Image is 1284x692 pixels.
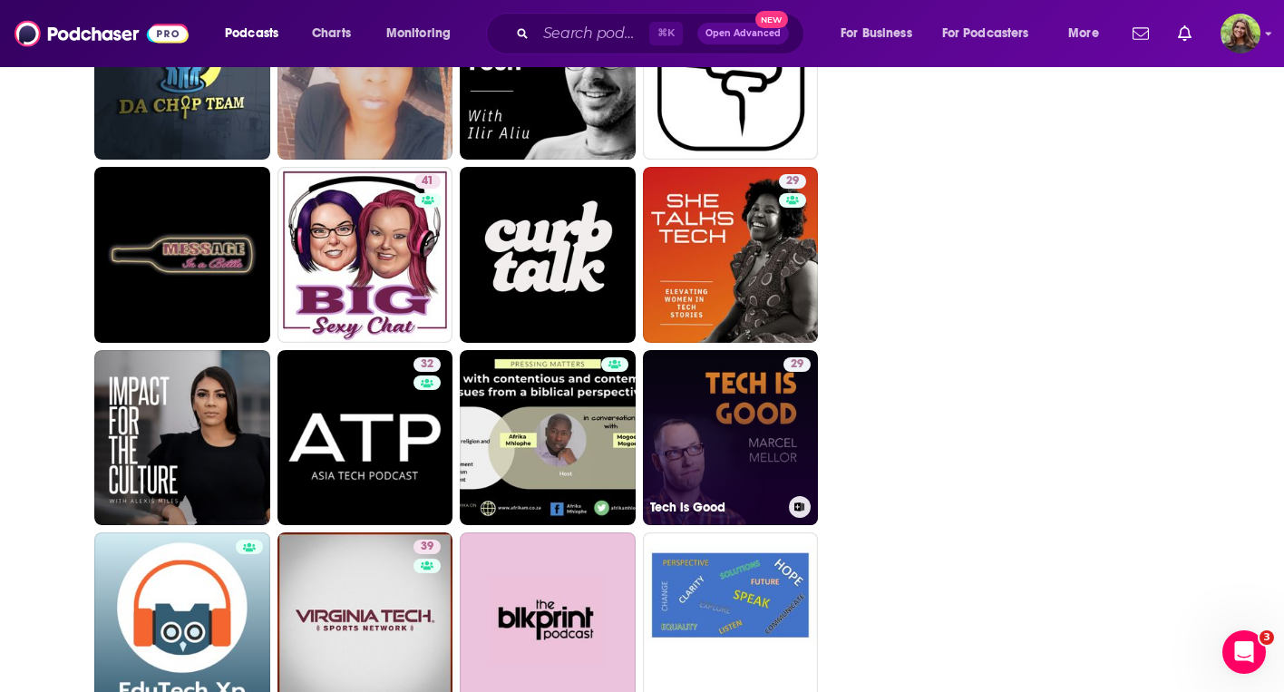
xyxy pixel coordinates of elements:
img: User Profile [1221,14,1260,54]
span: Charts [312,21,351,46]
span: Logged in as reagan34226 [1221,14,1260,54]
a: 29 [779,174,806,189]
a: 32 [413,357,441,372]
a: 41 [414,174,441,189]
button: Show profile menu [1221,14,1260,54]
span: For Business [841,21,912,46]
span: 29 [791,356,803,374]
button: open menu [930,19,1055,48]
span: For Podcasters [942,21,1029,46]
span: New [755,11,788,28]
a: 41 [277,167,453,343]
span: 32 [421,356,433,374]
button: open menu [828,19,935,48]
a: 39 [413,540,441,554]
input: Search podcasts, credits, & more... [536,19,649,48]
span: 3 [1260,630,1274,645]
iframe: Intercom live chat [1222,630,1266,674]
button: open menu [1055,19,1122,48]
a: Charts [300,19,362,48]
span: Monitoring [386,21,451,46]
div: Search podcasts, credits, & more... [503,13,822,54]
a: Show notifications dropdown [1125,18,1156,49]
span: More [1068,21,1099,46]
button: open menu [212,19,302,48]
button: Open AdvancedNew [697,23,789,44]
span: 29 [786,172,799,190]
span: Podcasts [225,21,278,46]
h3: Tech is Good [650,500,782,515]
span: 41 [422,172,433,190]
span: 39 [421,538,433,556]
a: 29 [643,167,819,343]
a: 29Tech is Good [643,350,819,526]
a: Show notifications dropdown [1171,18,1199,49]
button: open menu [374,19,474,48]
span: ⌘ K [649,22,683,45]
span: Open Advanced [705,29,781,38]
a: 32 [277,350,453,526]
img: Podchaser - Follow, Share and Rate Podcasts [15,16,189,51]
a: 29 [783,357,811,372]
